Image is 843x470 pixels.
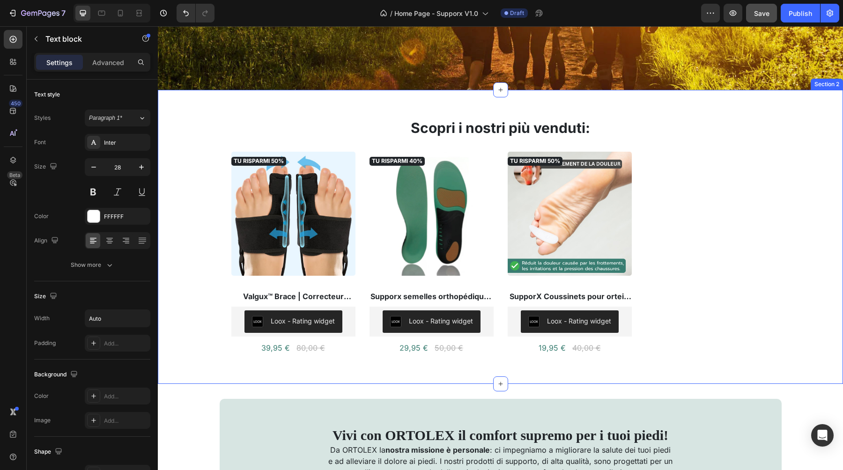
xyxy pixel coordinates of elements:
[781,4,820,22] button: Publish
[380,314,409,330] div: 19,95 €
[34,235,60,247] div: Align
[510,9,524,17] span: Draft
[89,114,122,122] span: Paragraph 1*
[370,290,382,301] img: loox.png
[390,8,392,18] span: /
[9,100,22,107] div: 450
[350,125,474,250] a: SupporX Coussinets pour orteils en marteau – pour l’alignement des orteils et le soulagement de l...
[34,138,46,147] div: Font
[34,161,59,173] div: Size
[350,131,405,140] pre: TU RISPARMI 50%
[34,314,50,323] div: Width
[104,339,148,348] div: Add...
[212,264,336,277] a: Supporx semelles orthopédiques | Soulagement de la douleur et absorption des chocs
[251,290,315,300] div: Loox - Rating widget
[212,131,267,140] pre: TU RISPARMI 40%
[158,26,843,470] iframe: Design area
[104,213,148,221] div: FFFFFF
[394,8,478,18] span: Home Page - Supporx V1.0
[228,419,332,428] strong: nostra missione è personale
[71,260,114,270] div: Show more
[46,58,73,67] p: Settings
[45,33,125,44] p: Text block
[34,416,51,425] div: Image
[34,114,51,122] div: Styles
[34,257,150,273] button: Show more
[170,418,515,452] p: Da ORTOLEX la : ci impegniamo a migliorare la salute dei tuoi piedi e ad alleviare il dolore ai p...
[276,315,306,328] div: 50,00 €
[414,315,444,328] div: 40,00 €
[177,4,214,22] div: Undo/Redo
[104,392,148,401] div: Add...
[85,310,150,327] input: Auto
[4,4,70,22] button: 7
[34,339,56,347] div: Padding
[212,125,336,250] a: Supporx semelles orthopédiques | Soulagement de la douleur et absorption des chocs
[225,284,323,307] button: Loox - Rating widget
[61,7,66,19] p: 7
[389,290,453,300] div: Loox - Rating widget
[62,401,623,417] h2: Vivi con ORTOLEX il comfort supremo per i tuoi piedi!
[104,139,148,147] div: Inter
[754,9,769,17] span: Save
[350,264,474,277] a: SupporX Coussinets pour orteils en [GEOGRAPHIC_DATA] – pour l’alignement des orteils et le soulag...
[655,54,683,62] div: Section 2
[811,424,834,447] div: Open Intercom Messenger
[104,417,148,425] div: Add...
[34,90,60,99] div: Text style
[241,314,271,330] div: 29,95 €
[34,446,64,458] div: Shape
[34,212,49,220] div: Color
[7,171,22,179] div: Beta
[34,392,49,400] div: Color
[34,290,59,303] div: Size
[363,284,461,307] button: Loox - Rating widget
[789,8,812,18] div: Publish
[92,58,124,67] p: Advanced
[85,110,150,126] button: Paragraph 1*
[34,368,80,381] div: Background
[746,4,777,22] button: Save
[232,290,244,301] img: loox.png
